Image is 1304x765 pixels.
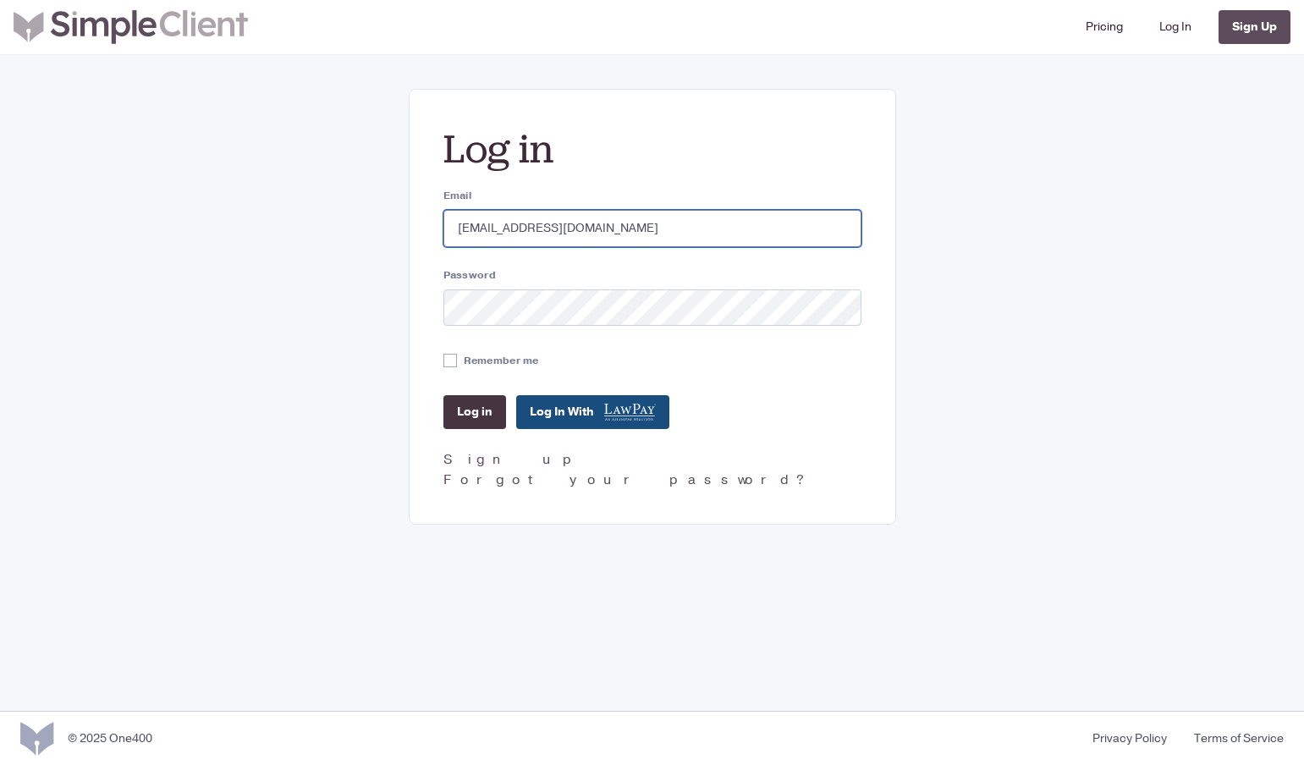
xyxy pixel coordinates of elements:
h2: Log in [443,124,861,174]
a: Privacy Policy [1079,729,1180,747]
a: Log In [1153,7,1198,47]
a: Sign Up [1219,10,1290,44]
label: Remember me [464,353,539,368]
a: Log In With [516,395,669,429]
a: Pricing [1079,7,1130,47]
div: © 2025 One400 [68,729,152,747]
a: Forgot your password? [443,471,810,489]
input: you@example.com [443,210,861,247]
a: Terms of Service [1180,729,1284,747]
label: Email [443,188,861,203]
input: Log in [443,395,506,429]
a: Sign up [443,450,581,469]
label: Password [443,267,861,283]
